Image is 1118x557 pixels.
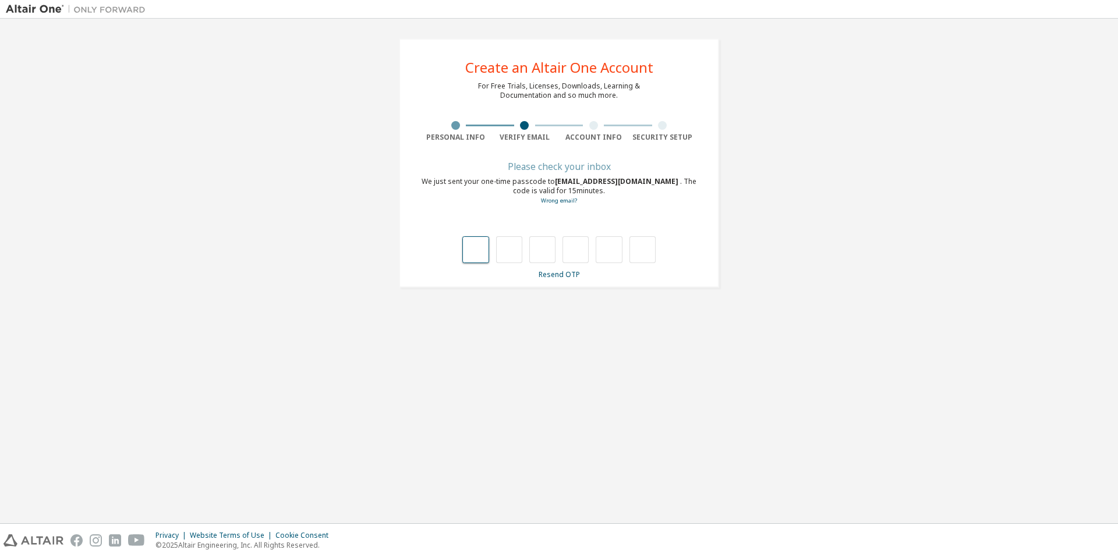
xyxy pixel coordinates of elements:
img: Altair One [6,3,151,15]
div: Cookie Consent [275,531,335,540]
div: Website Terms of Use [190,531,275,540]
div: Create an Altair One Account [465,61,653,74]
img: altair_logo.svg [3,534,63,547]
div: Please check your inbox [421,163,697,170]
div: Security Setup [628,133,698,142]
div: Privacy [155,531,190,540]
img: facebook.svg [70,534,83,547]
div: For Free Trials, Licenses, Downloads, Learning & Documentation and so much more. [478,81,640,100]
img: instagram.svg [90,534,102,547]
div: We just sent your one-time passcode to . The code is valid for 15 minutes. [421,177,697,205]
div: Verify Email [490,133,560,142]
div: Account Info [559,133,628,142]
img: linkedin.svg [109,534,121,547]
img: youtube.svg [128,534,145,547]
div: Personal Info [421,133,490,142]
p: © 2025 Altair Engineering, Inc. All Rights Reserved. [155,540,335,550]
a: Resend OTP [539,269,580,279]
a: Go back to the registration form [541,197,577,204]
span: [EMAIL_ADDRESS][DOMAIN_NAME] [555,176,680,186]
